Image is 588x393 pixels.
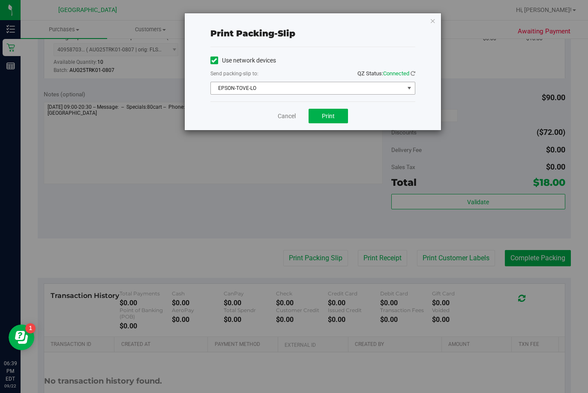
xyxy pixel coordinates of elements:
[210,56,276,65] label: Use network devices
[309,109,348,123] button: Print
[357,70,415,77] span: QZ Status:
[210,70,258,77] label: Send packing-slip to:
[210,28,295,39] span: Print packing-slip
[404,82,414,94] span: select
[383,70,409,77] span: Connected
[322,113,335,119] span: Print
[211,82,404,94] span: EPSON-TOVE-LO
[25,323,36,333] iframe: Resource center unread badge
[278,112,296,121] a: Cancel
[9,325,34,350] iframe: Resource center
